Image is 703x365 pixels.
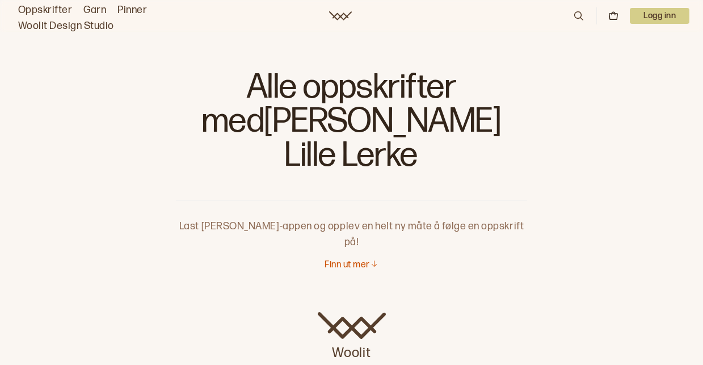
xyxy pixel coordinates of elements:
a: Pinner [117,2,147,18]
p: Woolit [318,339,386,362]
p: Finn ut mer [325,259,369,271]
h1: Alle oppskrifter med [PERSON_NAME] Lille Lerke [176,68,528,182]
img: Woolit [318,312,386,339]
p: Logg inn [630,8,689,24]
a: Garn [83,2,106,18]
a: Oppskrifter [18,2,72,18]
p: Last [PERSON_NAME]-appen og opplev en helt ny måte å følge en oppskrift på! [176,200,528,250]
button: User dropdown [630,8,689,24]
a: Woolit [318,312,386,362]
a: Woolit [329,11,352,20]
button: Finn ut mer [325,259,378,271]
a: Woolit Design Studio [18,18,114,34]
